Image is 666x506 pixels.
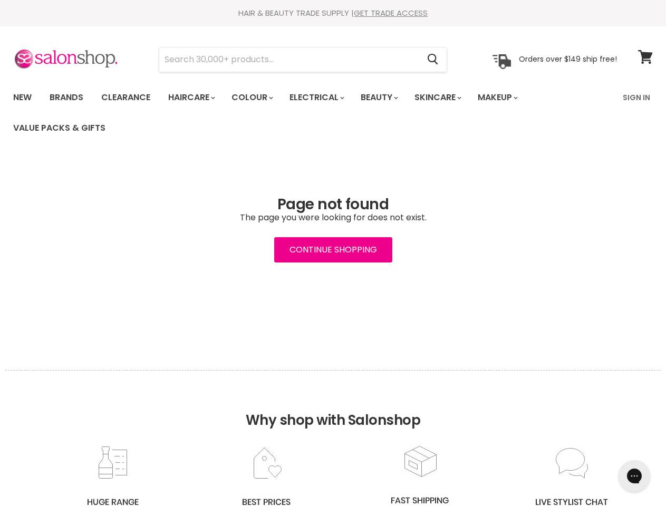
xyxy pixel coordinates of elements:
[159,47,419,72] input: Search
[613,456,655,495] iframe: Gorgias live chat messenger
[160,86,221,109] a: Haircare
[13,196,653,213] h1: Page not found
[407,86,468,109] a: Skincare
[13,213,653,222] p: The page you were looking for does not exist.
[93,86,158,109] a: Clearance
[616,86,657,109] a: Sign In
[419,47,447,72] button: Search
[5,86,40,109] a: New
[5,82,616,143] ul: Main menu
[159,47,447,72] form: Product
[353,86,404,109] a: Beauty
[470,86,524,109] a: Makeup
[5,370,661,444] h2: Why shop with Salonshop
[274,237,392,262] a: Continue Shopping
[5,117,113,139] a: Value Packs & Gifts
[42,86,91,109] a: Brands
[354,7,428,18] a: GET TRADE ACCESS
[282,86,351,109] a: Electrical
[519,54,617,64] p: Orders over $149 ship free!
[224,86,279,109] a: Colour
